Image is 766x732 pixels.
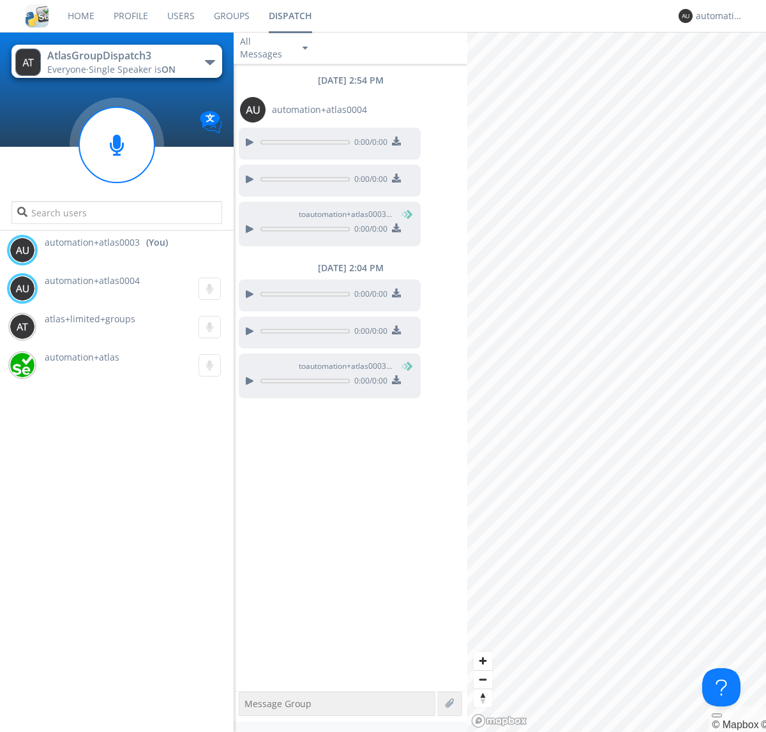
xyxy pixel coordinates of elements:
img: d2d01cd9b4174d08988066c6d424eccd [10,352,35,378]
span: automation+atlas0004 [272,103,367,116]
div: All Messages [240,35,291,61]
button: Zoom in [474,652,492,670]
div: [DATE] 2:54 PM [234,74,467,87]
img: download media button [392,137,401,146]
img: caret-down-sm.svg [303,47,308,50]
button: Toggle attribution [712,713,722,717]
img: 373638.png [679,9,693,23]
img: download media button [392,223,401,232]
span: 0:00 / 0:00 [350,174,387,188]
span: to automation+atlas0003 [299,361,394,372]
span: automation+atlas0003 [45,236,140,249]
span: to automation+atlas0003 [299,209,394,220]
span: automation+atlas0004 [45,274,140,287]
button: Reset bearing to north [474,689,492,707]
a: Mapbox [712,719,758,730]
span: (You) [393,209,412,220]
div: automation+atlas0003 [696,10,744,22]
span: 0:00 / 0:00 [350,223,387,237]
button: AtlasGroupDispatch3Everyone·Single Speaker isON [11,45,222,78]
span: 0:00 / 0:00 [350,288,387,303]
input: Search users [11,201,222,224]
img: 373638.png [240,97,266,123]
span: 0:00 / 0:00 [350,137,387,151]
span: automation+atlas [45,351,119,363]
iframe: Toggle Customer Support [702,668,740,706]
img: Translation enabled [200,111,222,133]
a: Mapbox logo [471,713,527,728]
img: download media button [392,375,401,384]
div: (You) [146,236,168,249]
img: 373638.png [10,276,35,301]
button: Zoom out [474,670,492,689]
span: Zoom out [474,671,492,689]
div: [DATE] 2:04 PM [234,262,467,274]
img: download media button [392,325,401,334]
img: download media button [392,288,401,297]
img: download media button [392,174,401,183]
span: 0:00 / 0:00 [350,375,387,389]
span: Single Speaker is [89,63,176,75]
span: atlas+limited+groups [45,313,135,325]
div: Everyone · [47,63,191,76]
img: 373638.png [10,237,35,263]
span: ON [161,63,176,75]
img: 373638.png [15,49,41,76]
img: 373638.png [10,314,35,340]
div: AtlasGroupDispatch3 [47,49,191,63]
span: (You) [393,361,412,371]
img: cddb5a64eb264b2086981ab96f4c1ba7 [26,4,49,27]
span: 0:00 / 0:00 [350,325,387,340]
